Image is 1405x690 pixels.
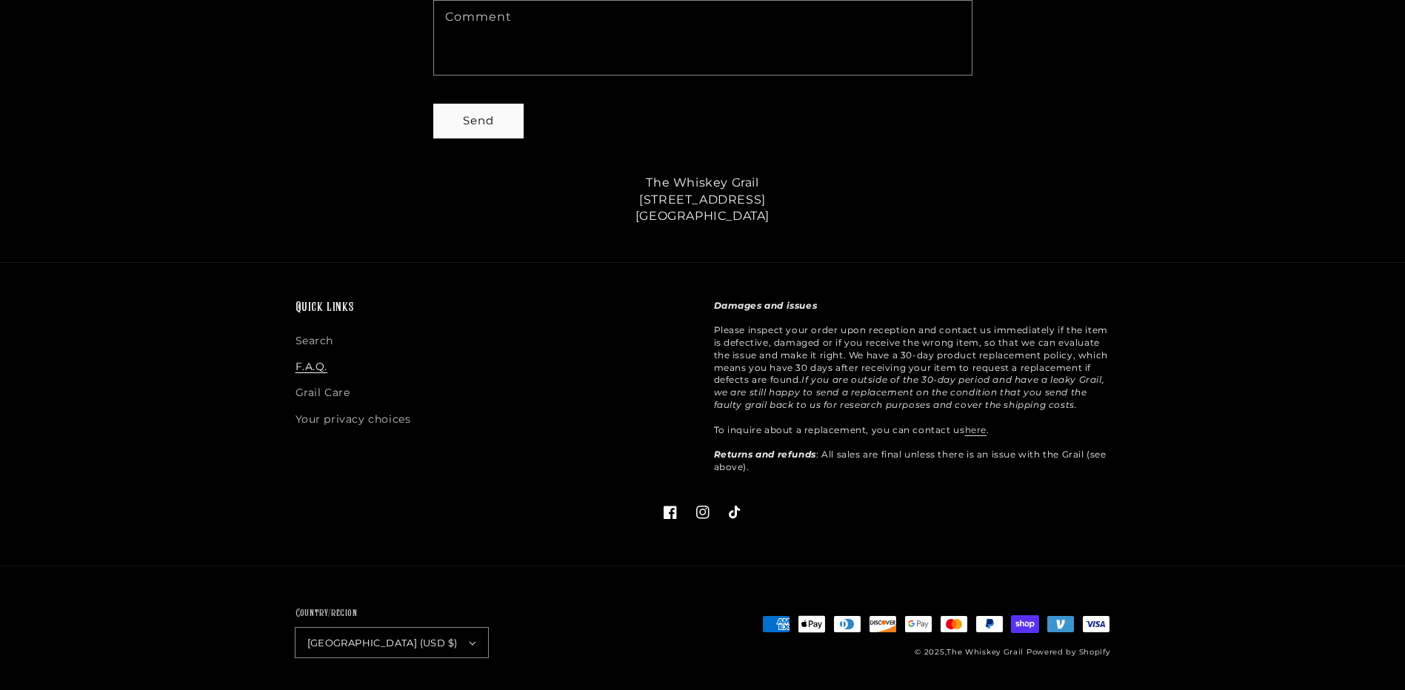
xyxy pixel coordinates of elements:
[947,647,1024,657] a: The Whiskey Grail
[965,424,987,435] a: here
[296,380,350,406] a: Grail Care
[714,300,1110,474] p: Please inspect your order upon reception and contact us immediately if the item is defective, dam...
[296,300,692,317] h2: Quick links
[714,449,816,460] strong: Returns and refunds
[296,628,488,657] button: [GEOGRAPHIC_DATA] (USD $)
[714,300,818,311] strong: Damages and issues
[296,354,328,380] a: F.A.Q.
[714,374,1105,410] em: If you are outside of the 30-day period and have a leaky Grail, we are still happy to send a repl...
[296,406,411,432] a: Your privacy choices
[434,104,523,138] button: Send
[296,332,334,354] a: Search
[1027,647,1110,657] a: Powered by Shopify
[296,606,488,621] h2: Country/region
[414,175,992,224] p: The Whiskey Grail [STREET_ADDRESS] [GEOGRAPHIC_DATA]
[915,647,1024,657] small: © 2025,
